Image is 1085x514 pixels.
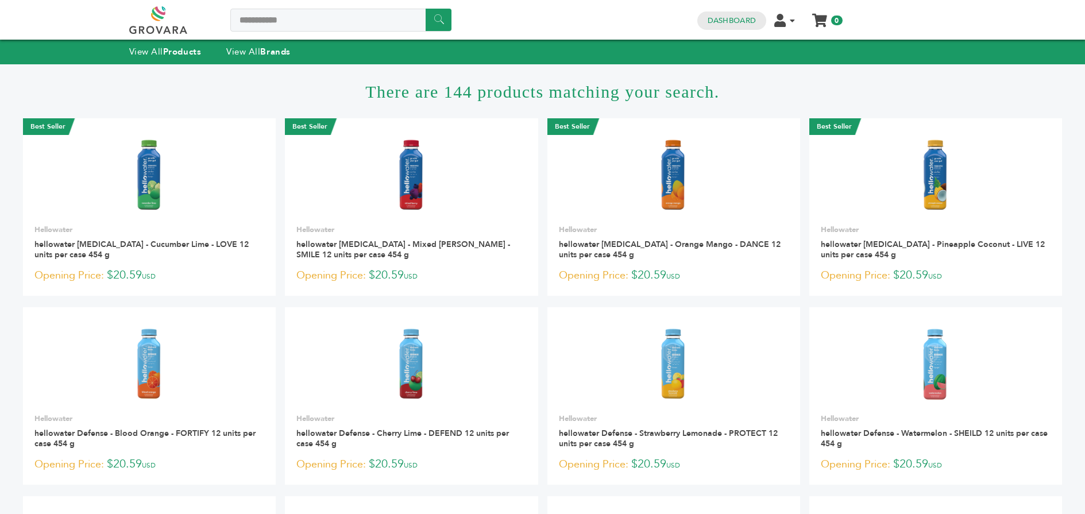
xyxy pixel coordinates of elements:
span: USD [666,461,680,470]
p: Hellowater [559,225,789,235]
a: View AllProducts [129,46,202,57]
span: USD [404,461,418,470]
img: hellowater Prebiotic - Pineapple Coconut - LIVE 12 units per case 454 g [905,134,967,217]
a: hellowater Defense - Cherry Lime - DEFEND 12 units per case 454 g [296,428,509,449]
span: Opening Price: [296,457,366,472]
p: $20.59 [821,267,1051,284]
a: hellowater Defense - Blood Orange - FORTIFY 12 units per case 454 g [34,428,256,449]
span: USD [666,272,680,281]
p: $20.59 [296,456,526,473]
p: $20.59 [821,456,1051,473]
p: Hellowater [296,413,526,424]
img: hellowater Defense - Strawberry Lemonade - PROTECT 12 units per case 454 g [642,323,704,405]
strong: Products [163,46,201,57]
p: $20.59 [559,456,789,473]
img: hellowater Prebiotic - Orange Mango - DANCE 12 units per case 454 g [642,134,704,217]
p: $20.59 [34,267,264,284]
span: USD [142,461,156,470]
span: Opening Price: [296,268,366,283]
span: Opening Price: [559,268,628,283]
p: Hellowater [821,413,1051,424]
img: hellowater Prebiotic - Mixed Berry - SMILE 12 units per case 454 g [380,134,442,217]
span: USD [404,272,418,281]
p: Hellowater [34,413,264,424]
span: USD [928,272,942,281]
span: Opening Price: [821,268,890,283]
p: Hellowater [34,225,264,235]
a: hellowater Defense - Watermelon - SHEILD 12 units per case 454 g [821,428,1048,449]
span: Opening Price: [821,457,890,472]
img: hellowater Defense - Watermelon - SHEILD 12 units per case 454 g [905,323,967,405]
a: hellowater [MEDICAL_DATA] - Cucumber Lime - LOVE 12 units per case 454 g [34,239,249,260]
a: My Cart [813,10,826,22]
p: Hellowater [559,413,789,424]
p: Hellowater [296,225,526,235]
span: Opening Price: [559,457,628,472]
span: USD [142,272,156,281]
span: 0 [831,16,842,25]
p: $20.59 [34,456,264,473]
a: Dashboard [708,16,756,26]
input: Search a product or brand... [230,9,451,32]
span: Opening Price: [34,268,104,283]
p: $20.59 [296,267,526,284]
p: $20.59 [559,267,789,284]
strong: Brands [260,46,290,57]
a: hellowater Defense - Strawberry Lemonade - PROTECT 12 units per case 454 g [559,428,778,449]
img: hellowater Defense - Cherry Lime - DEFEND 12 units per case 454 g [380,323,442,405]
img: hellowater Defense - Blood Orange - FORTIFY 12 units per case 454 g [118,323,180,405]
a: hellowater [MEDICAL_DATA] - Mixed [PERSON_NAME] - SMILE 12 units per case 454 g [296,239,510,260]
span: USD [928,461,942,470]
span: Opening Price: [34,457,104,472]
a: hellowater [MEDICAL_DATA] - Orange Mango - DANCE 12 units per case 454 g [559,239,781,260]
a: View AllBrands [226,46,291,57]
p: Hellowater [821,225,1051,235]
img: hellowater Prebiotic - Cucumber Lime - LOVE 12 units per case 454 g [118,134,180,217]
h1: There are 144 products matching your search. [23,64,1062,118]
a: hellowater [MEDICAL_DATA] - Pineapple Coconut - LIVE 12 units per case 454 g [821,239,1045,260]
